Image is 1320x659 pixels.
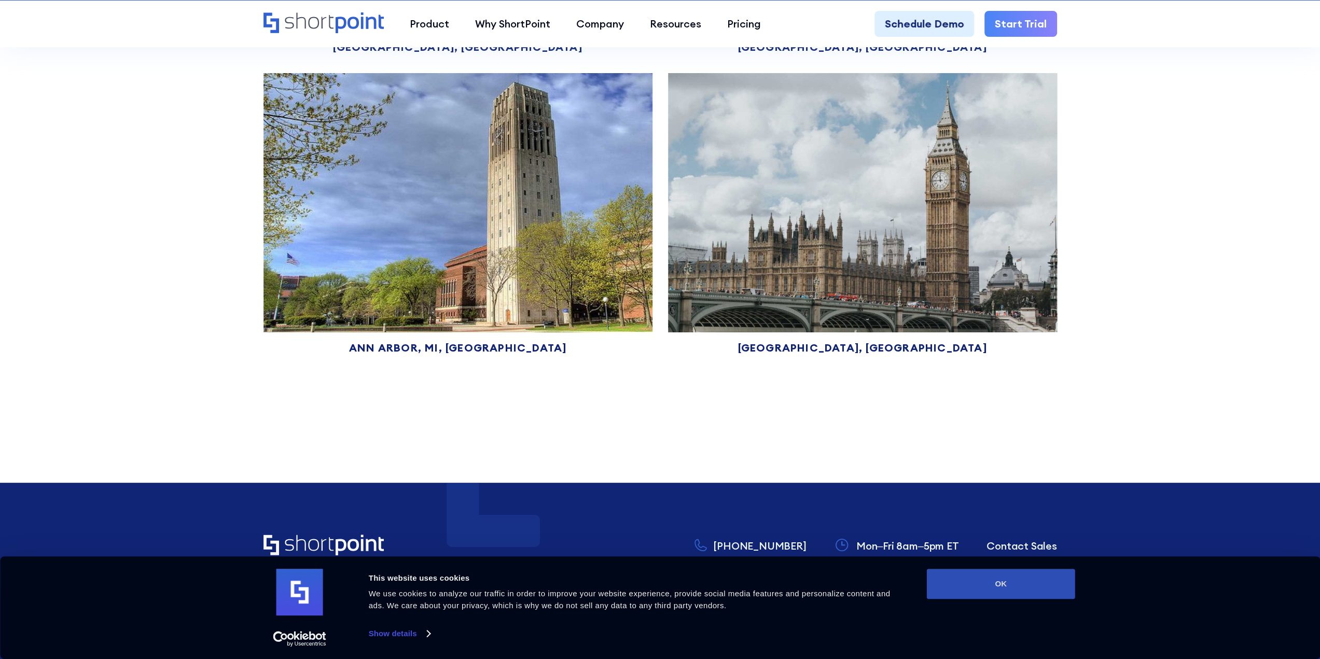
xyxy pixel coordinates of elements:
[650,16,701,32] div: Resources
[714,11,774,37] a: Pricing
[410,16,449,32] div: Product
[856,538,959,554] p: Mon–Fri 8am–5pm ET
[727,16,761,32] div: Pricing
[874,11,974,37] a: Schedule Demo
[986,538,1057,554] a: Contact Sales
[576,16,624,32] div: Company
[668,42,1057,52] div: [GEOGRAPHIC_DATA], [GEOGRAPHIC_DATA]
[713,538,806,554] p: [PHONE_NUMBER]
[475,16,550,32] div: Why ShortPoint
[984,11,1057,37] a: Start Trial
[263,343,652,353] div: Ann arbor, Mi, [GEOGRAPHIC_DATA]
[694,538,806,554] a: [PHONE_NUMBER]
[263,12,384,35] a: Home
[563,11,637,37] a: Company
[397,11,462,37] a: Product
[369,589,891,610] span: We use cookies to analyze our traffic in order to improve your website experience, provide social...
[637,11,714,37] a: Resources
[263,42,652,52] div: [GEOGRAPHIC_DATA], [GEOGRAPHIC_DATA]
[254,631,345,647] a: Usercentrics Cookiebot - opens in a new window
[263,535,384,557] a: Home
[668,343,1057,353] div: [GEOGRAPHIC_DATA], [GEOGRAPHIC_DATA]
[369,572,904,584] div: This website uses cookies
[462,11,563,37] a: Why ShortPoint
[927,569,1075,599] button: OK
[369,626,430,641] a: Show details
[276,569,323,615] img: logo
[1133,539,1320,659] iframe: Chat Widget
